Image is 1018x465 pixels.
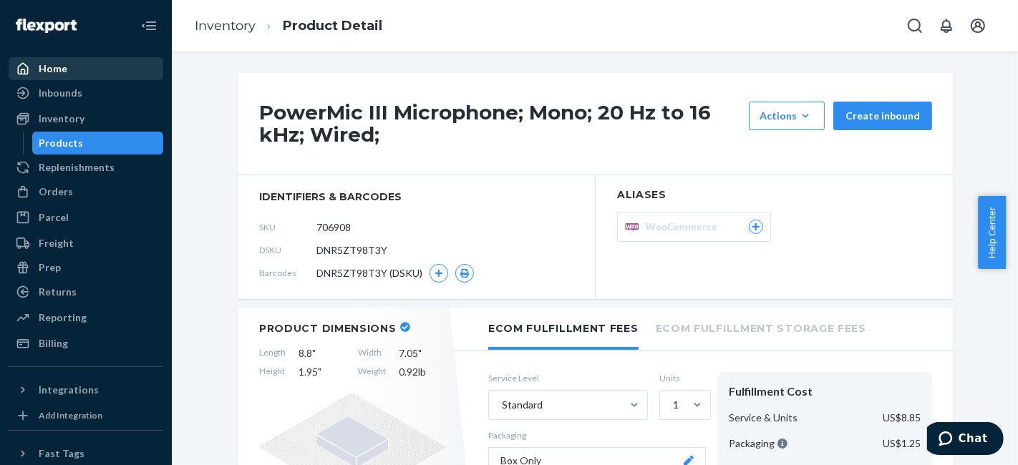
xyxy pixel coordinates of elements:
a: Parcel [9,206,163,229]
p: Service & Units [729,411,798,425]
div: Inventory [39,112,84,126]
button: WooCommerce [617,212,771,242]
span: " [318,366,321,378]
a: Orders [9,180,163,203]
p: Packaging [729,436,787,451]
a: Inventory [195,18,256,34]
button: Create inbound [833,102,932,130]
iframe: Opens a widget where you can chat to one of our agents [927,422,1004,458]
li: Ecom Fulfillment Storage Fees [656,308,866,347]
h2: Aliases [617,190,932,200]
div: Add Integration [39,409,102,421]
span: " [418,347,422,359]
p: US$8.85 [883,411,921,425]
div: Actions [760,109,814,123]
span: DSKU [259,244,316,256]
div: Returns [39,285,77,299]
ol: breadcrumbs [183,5,394,47]
img: Flexport logo [16,19,77,33]
a: Returns [9,280,163,303]
a: Replenishments [9,156,163,179]
a: Home [9,57,163,80]
div: Fast Tags [39,446,84,461]
span: identifiers & barcodes [259,190,573,204]
button: Help Center [978,196,1006,269]
a: Products [32,132,164,155]
label: Service Level [488,372,648,384]
span: SKU [259,221,316,233]
div: Billing [39,336,68,351]
span: Width [358,346,386,361]
span: 0.92 lb [399,365,445,379]
div: Standard [502,398,543,412]
div: Integrations [39,383,99,397]
span: Weight [358,365,386,379]
a: Inbounds [9,82,163,104]
label: Units [659,372,706,384]
a: Inventory [9,107,163,130]
button: Close Navigation [135,11,163,40]
button: Open notifications [932,11,961,40]
div: Products [39,136,84,150]
p: US$1.25 [883,436,921,451]
div: Replenishments [39,160,115,175]
div: Orders [39,185,73,199]
div: Prep [39,260,61,275]
button: Actions [749,102,825,130]
a: Freight [9,232,163,255]
span: 1.95 [299,365,345,379]
span: DNR5ZT98T3Y [316,243,387,258]
span: 8.8 [299,346,345,361]
span: Height [259,365,286,379]
button: Open Search Box [901,11,929,40]
a: Billing [9,332,163,355]
div: Inbounds [39,86,82,100]
button: Integrations [9,378,163,401]
a: Reporting [9,306,163,329]
p: Packaging [488,429,706,441]
span: Length [259,346,286,361]
span: Barcodes [259,267,316,279]
div: Freight [39,236,74,250]
a: Add Integration [9,407,163,424]
h1: PowerMic III Microphone; Mono; 20 Hz to 16 kHz; Wired; [259,102,742,146]
div: 1 [673,398,679,412]
span: 7.05 [399,346,445,361]
span: WooCommerce [645,220,723,234]
a: Product Detail [283,18,382,34]
div: Home [39,62,67,76]
input: Standard [500,398,502,412]
span: DNR5ZT98T3Y (DSKU) [316,266,422,280]
span: " [312,347,316,359]
div: Parcel [39,210,69,225]
input: 1 [672,398,673,412]
li: Ecom Fulfillment Fees [488,308,639,350]
button: Fast Tags [9,442,163,465]
h2: Product Dimensions [259,322,397,335]
button: Open account menu [964,11,992,40]
div: Reporting [39,310,87,325]
div: Fulfillment Cost [729,383,921,400]
a: Prep [9,256,163,279]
